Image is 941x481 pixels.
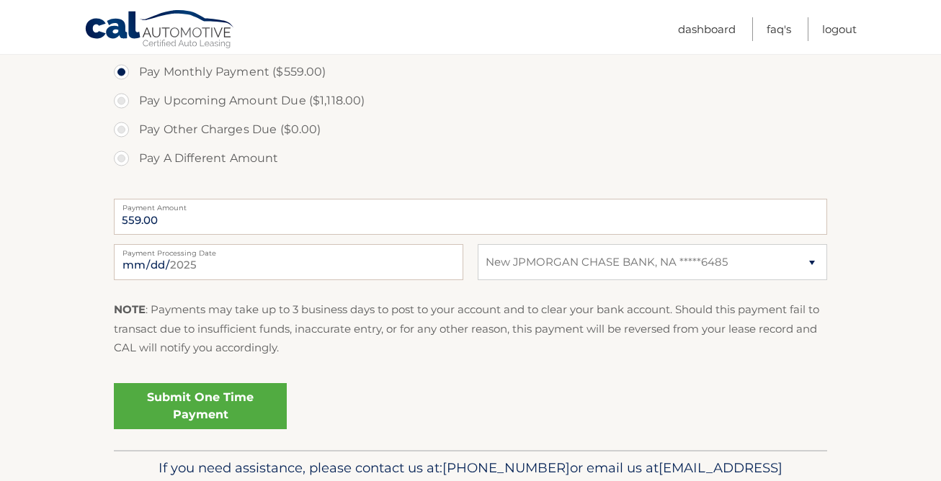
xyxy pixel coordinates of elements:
[84,9,236,51] a: Cal Automotive
[767,17,791,41] a: FAQ's
[114,383,287,429] a: Submit One Time Payment
[114,302,146,316] strong: NOTE
[114,199,827,210] label: Payment Amount
[114,300,827,357] p: : Payments may take up to 3 business days to post to your account and to clear your bank account....
[114,199,827,235] input: Payment Amount
[114,244,463,256] label: Payment Processing Date
[822,17,857,41] a: Logout
[114,86,827,115] label: Pay Upcoming Amount Due ($1,118.00)
[442,459,570,476] span: [PHONE_NUMBER]
[114,115,827,144] label: Pay Other Charges Due ($0.00)
[114,244,463,280] input: Payment Date
[678,17,736,41] a: Dashboard
[114,144,827,173] label: Pay A Different Amount
[114,58,827,86] label: Pay Monthly Payment ($559.00)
